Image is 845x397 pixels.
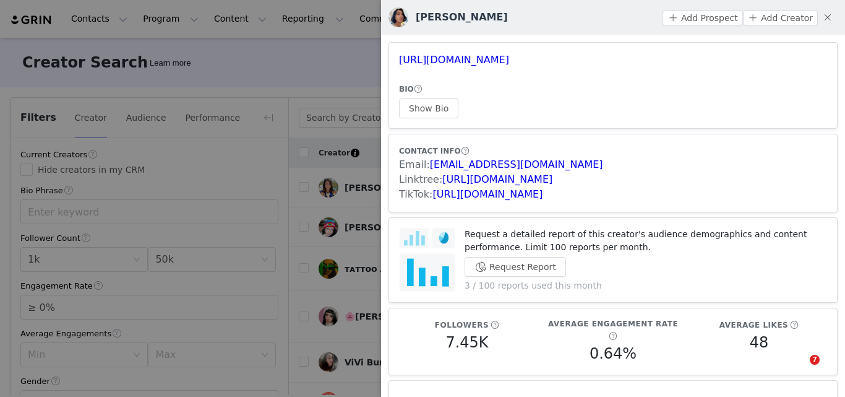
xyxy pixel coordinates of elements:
[399,98,458,118] button: Show Bio
[663,11,742,25] button: Add Prospect
[399,147,461,155] span: CONTACT INFO
[433,188,543,200] a: [URL][DOMAIN_NAME]
[399,188,433,200] span: TikTok:
[750,331,769,354] h5: 48
[430,159,603,170] a: [EMAIL_ADDRESS][DOMAIN_NAME]
[399,54,509,66] a: [URL][DOMAIN_NAME]
[548,318,678,329] h5: Average Engagement Rate
[719,320,788,331] h5: Average Likes
[810,355,820,365] span: 7
[399,159,430,170] span: Email:
[784,355,814,385] iframe: Intercom live chat
[399,173,442,185] span: Linktree:
[388,7,408,27] img: v2
[743,11,818,25] button: Add Creator
[445,331,488,354] h5: 7.45K
[590,342,637,365] h5: 0.64%
[465,279,827,292] p: 3 / 100 reports used this month
[435,320,489,331] h5: Followers
[465,257,566,277] button: Request Report
[416,10,508,25] h3: [PERSON_NAME]
[399,85,414,94] span: BIO
[442,173,552,185] a: [URL][DOMAIN_NAME]
[465,228,827,254] p: Request a detailed report of this creator's audience demographics and content performance. Limit ...
[399,228,455,292] img: audience-report.png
